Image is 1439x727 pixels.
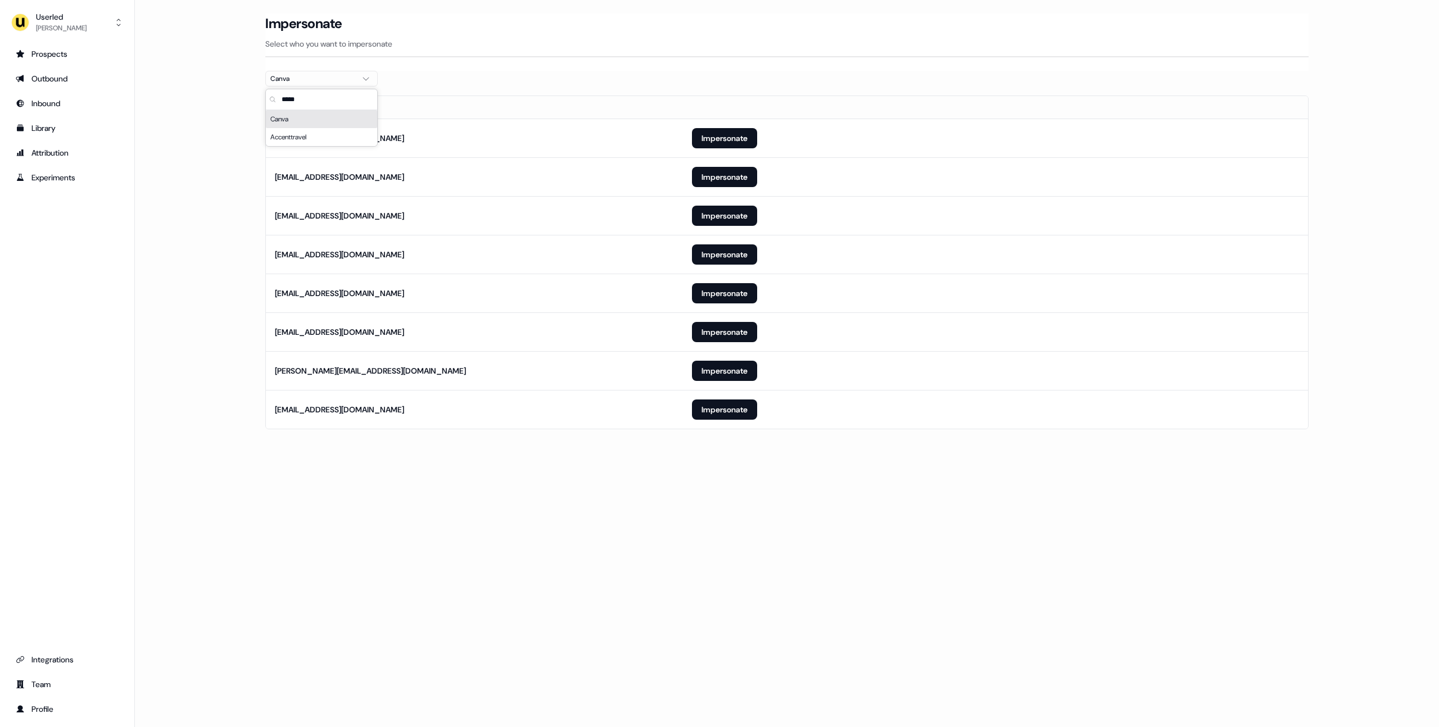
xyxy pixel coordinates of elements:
button: Impersonate [692,361,757,381]
div: Prospects [16,48,119,60]
div: Canva [270,73,355,84]
div: Suggestions [266,110,377,146]
div: [EMAIL_ADDRESS][DOMAIN_NAME] [275,404,404,415]
div: [EMAIL_ADDRESS][DOMAIN_NAME] [275,326,404,338]
button: Impersonate [692,167,757,187]
div: Inbound [16,98,119,109]
a: Go to prospects [9,45,125,63]
div: [EMAIL_ADDRESS][DOMAIN_NAME] [275,171,404,183]
a: Go to profile [9,700,125,718]
a: Go to outbound experience [9,70,125,88]
div: Userled [36,11,87,22]
p: Select who you want to impersonate [265,38,1309,49]
div: [EMAIL_ADDRESS][DOMAIN_NAME] [275,288,404,299]
div: Profile [16,703,119,715]
div: Integrations [16,654,119,665]
button: Impersonate [692,322,757,342]
div: [EMAIL_ADDRESS][DOMAIN_NAME] [275,210,404,221]
div: Team [16,679,119,690]
th: Email [266,96,683,119]
div: Outbound [16,73,119,84]
h3: Impersonate [265,15,342,32]
button: Canva [265,71,378,87]
div: Experiments [16,172,119,183]
div: Attribution [16,147,119,158]
button: Impersonate [692,399,757,420]
a: Go to templates [9,119,125,137]
button: Userled[PERSON_NAME] [9,9,125,36]
div: Library [16,122,119,134]
button: Impersonate [692,283,757,303]
div: [EMAIL_ADDRESS][DOMAIN_NAME] [275,249,404,260]
button: Impersonate [692,128,757,148]
a: Go to experiments [9,169,125,187]
a: Go to team [9,675,125,693]
a: Go to integrations [9,651,125,669]
div: Canva [266,110,377,128]
div: [PERSON_NAME] [36,22,87,34]
div: [PERSON_NAME][EMAIL_ADDRESS][DOMAIN_NAME] [275,365,466,376]
button: Impersonate [692,206,757,226]
div: Accenttravel [266,128,377,146]
a: Go to attribution [9,144,125,162]
a: Go to Inbound [9,94,125,112]
button: Impersonate [692,244,757,265]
